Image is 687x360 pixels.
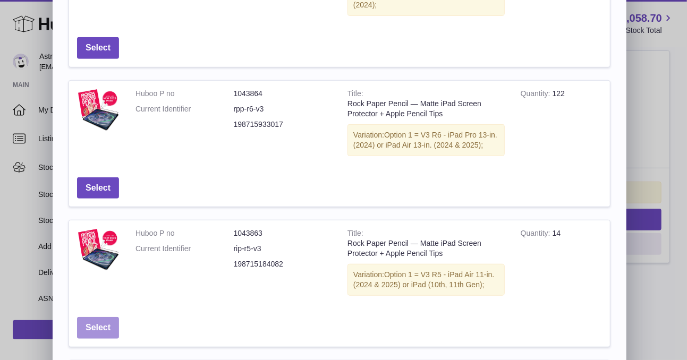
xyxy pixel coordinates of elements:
dd: 1043864 [234,89,332,99]
button: Select [77,37,119,59]
strong: Title [347,89,363,100]
span: Option 1 = V3 R5 - iPad Air 11-in. (2024 & 2025) or iPad (10th, 11th Gen); [353,270,495,289]
span: Option 1 = V3 R6 - iPad Pro 13-in. (2024) or iPad Air 13-in. (2024 & 2025); [353,131,497,149]
td: 14 [513,220,610,308]
div: Variation: [347,124,505,156]
strong: Title [347,229,363,240]
strong: Quantity [521,229,553,240]
button: Select [77,177,119,199]
dt: Current Identifier [135,104,234,114]
div: Rock Paper Pencil — Matte iPad Screen Protector + Apple Pencil Tips [347,99,505,119]
dd: rpp-r6-v3 [234,104,332,114]
dd: 1043863 [234,228,332,238]
dt: Huboo P no [135,228,234,238]
button: Select [77,317,119,339]
img: Rock Paper Pencil — Matte iPad Screen Protector + Apple Pencil Tips [77,228,120,271]
dd: rip-r5-v3 [234,244,332,254]
dd: 198715933017 [234,119,332,130]
td: 122 [513,81,610,169]
dt: Huboo P no [135,89,234,99]
strong: Quantity [521,89,553,100]
div: Variation: [347,264,505,296]
img: Rock Paper Pencil — Matte iPad Screen Protector + Apple Pencil Tips [77,89,120,131]
dt: Current Identifier [135,244,234,254]
dd: 198715184082 [234,259,332,269]
div: Rock Paper Pencil — Matte iPad Screen Protector + Apple Pencil Tips [347,238,505,259]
